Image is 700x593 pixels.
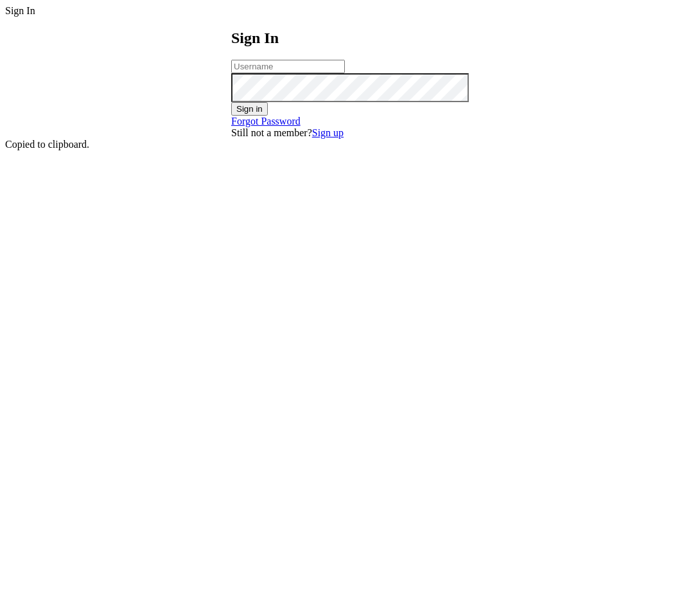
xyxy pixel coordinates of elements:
[231,60,345,73] input: Username
[231,30,469,47] h2: Sign In
[231,127,469,139] div: Still not a member?
[5,139,695,150] div: Copied to clipboard.
[231,102,268,116] button: Sign in
[231,116,301,127] a: Forgot Password
[312,127,344,138] a: Sign up
[5,5,695,17] div: Sign In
